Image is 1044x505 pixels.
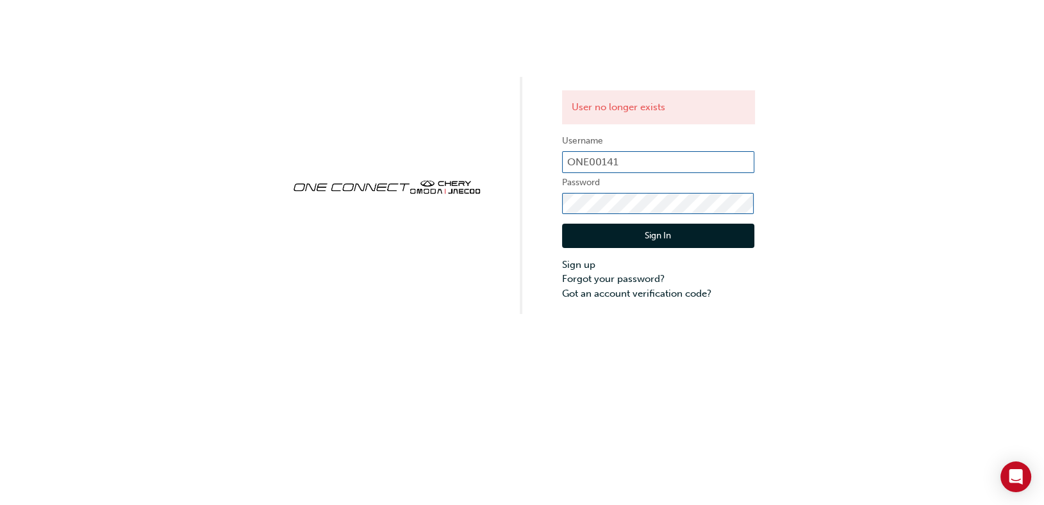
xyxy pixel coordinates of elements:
[562,224,754,248] button: Sign In
[562,286,754,301] a: Got an account verification code?
[290,169,483,203] img: oneconnect
[562,175,754,190] label: Password
[562,133,754,149] label: Username
[562,151,754,173] input: Username
[1000,461,1031,492] div: Open Intercom Messenger
[562,272,754,286] a: Forgot your password?
[562,90,754,124] div: User no longer exists
[562,258,754,272] a: Sign up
